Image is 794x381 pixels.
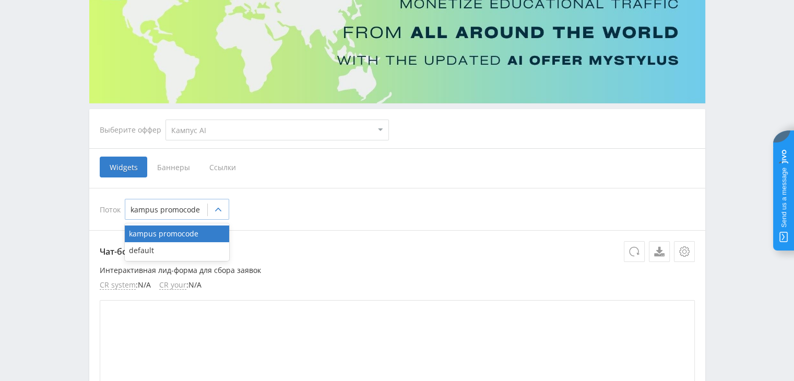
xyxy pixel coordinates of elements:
div: Выберите оффер [100,126,165,134]
span: Widgets [100,157,147,177]
span: Баннеры [147,157,199,177]
button: Обновить [624,241,645,262]
a: Скачать [649,241,670,262]
div: Поток [100,199,695,220]
li: : N/A [159,281,202,290]
button: Настройки [674,241,695,262]
p: Чат-бот [100,241,695,262]
li: : N/A [100,281,151,290]
span: CR your [159,281,186,290]
span: CR system [100,281,136,290]
div: kampus promocode [125,225,229,242]
span: Ссылки [199,157,246,177]
div: default [125,242,229,259]
p: Интерактивная лид-форма для сбора заявок [100,266,695,275]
